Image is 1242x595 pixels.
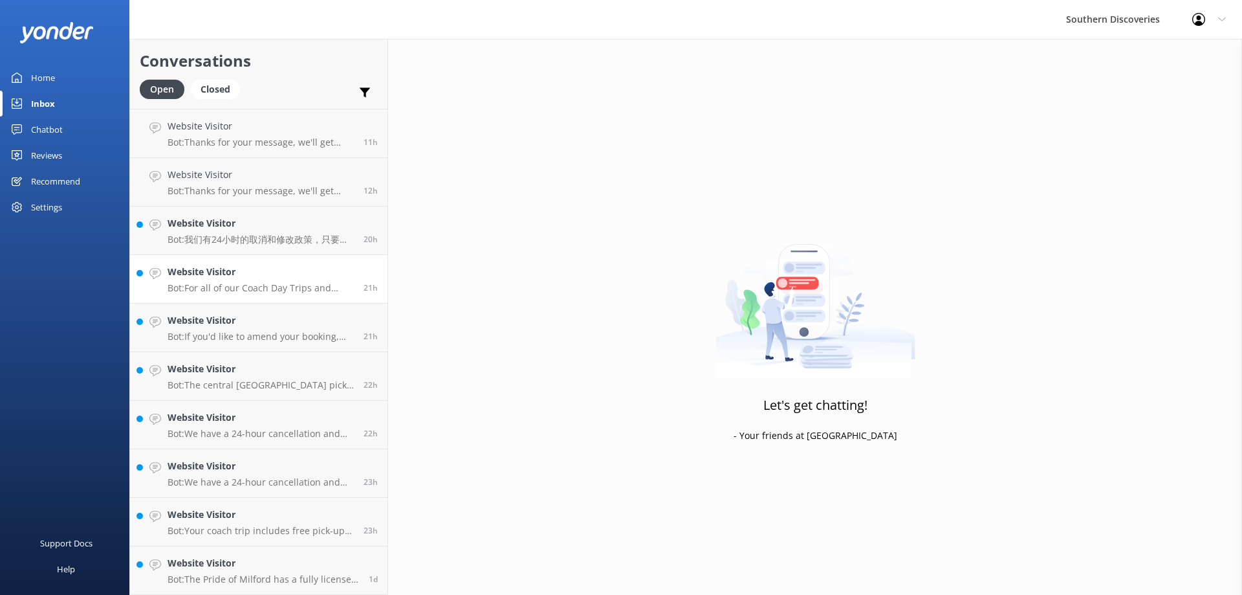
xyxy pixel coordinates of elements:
a: Website VisitorBot:The central [GEOGRAPHIC_DATA] pick-up location for the wine tour is at [STREET... [130,352,387,401]
h3: Let's get chatting! [763,395,867,416]
span: Sep 21 2025 04:16pm (UTC +12:00) Pacific/Auckland [364,234,378,245]
p: Bot: If you'd like to amend your booking, please contact our reservations team at [EMAIL_ADDRESS]... [168,331,354,342]
h4: Website Visitor [168,313,354,328]
span: Sep 21 2025 03:27pm (UTC +12:00) Pacific/Auckland [364,282,378,293]
p: Bot: 我们有24小时的取消和修改政策，只要您在出发前24小时以上通知我们，我们可以将您的预订更改到另一天或取消并退款。请通过电话或电子邮件联系我们。 [168,234,354,245]
span: Sep 22 2025 12:26am (UTC +12:00) Pacific/Auckland [364,185,378,196]
span: Sep 21 2025 02:33pm (UTC +12:00) Pacific/Auckland [364,428,378,439]
p: - Your friends at [GEOGRAPHIC_DATA] [734,429,897,443]
p: Bot: We have a 24-hour cancellation and amendment policy. If you notify us more than 24 hours bef... [168,428,354,440]
a: Closed [191,82,246,96]
div: Reviews [31,142,62,168]
h4: Website Visitor [168,508,354,522]
h2: Conversations [140,49,378,73]
h4: Website Visitor [168,556,359,570]
h4: Website Visitor [168,410,354,425]
p: Bot: The Pride of Milford has a fully licensed bar and offers a selection of snacks. You can also... [168,574,359,585]
a: Website VisitorBot:If you'd like to amend your booking, please contact our reservations team at [... [130,304,387,352]
span: Sep 21 2025 03:12pm (UTC +12:00) Pacific/Auckland [364,331,378,342]
span: Sep 21 2025 02:09pm (UTC +12:00) Pacific/Auckland [364,477,378,488]
img: yonder-white-logo.png [19,22,94,43]
div: Home [31,65,55,91]
a: Website VisitorBot:We have a 24-hour cancellation and amendment policy. If you notify us more tha... [130,401,387,449]
div: Help [57,556,75,582]
a: Website VisitorBot:我们有24小时的取消和修改政策，只要您在出发前24小时以上通知我们，我们可以将您的预订更改到另一天或取消并退款。请通过电话或电子邮件联系我们。20h [130,207,387,255]
div: Support Docs [40,530,93,556]
img: artwork of a man stealing a conversation from at giant smartphone [715,217,915,379]
p: Bot: The central [GEOGRAPHIC_DATA] pick-up location for the wine tour is at [STREET_ADDRESS]. If ... [168,379,354,391]
h4: Website Visitor [168,119,354,133]
a: Website VisitorBot:The Pride of Milford has a fully licensed bar and offers a selection of snacks... [130,546,387,595]
span: Sep 21 2025 02:43pm (UTC +12:00) Pacific/Auckland [364,379,378,390]
h4: Website Visitor [168,265,354,279]
a: Website VisitorBot:Thanks for your message, we'll get back to you as soon as we can. You're also ... [130,109,387,158]
a: Website VisitorBot:We have a 24-hour cancellation and amendment policy. If you notify us more tha... [130,449,387,498]
div: Closed [191,80,240,99]
div: Open [140,80,184,99]
h4: Website Visitor [168,459,354,473]
p: Bot: For all of our Coach Day Trips and Cruise only products, check in is required at least 20 mi... [168,282,354,294]
h4: Website Visitor [168,216,354,230]
p: Bot: Thanks for your message, we'll get back to you as soon as we can. You're also welcome to kee... [168,137,354,148]
span: Sep 21 2025 01:42pm (UTC +12:00) Pacific/Auckland [364,525,378,536]
span: Sep 21 2025 01:04pm (UTC +12:00) Pacific/Auckland [369,574,378,585]
a: Website VisitorBot:For all of our Coach Day Trips and Cruise only products, check in is required ... [130,255,387,304]
div: Recommend [31,168,80,194]
div: Inbox [31,91,55,117]
span: Sep 22 2025 01:11am (UTC +12:00) Pacific/Auckland [364,137,378,148]
p: Bot: Your coach trip includes free pick-up and drop-off from most accommodation providers. Enter ... [168,525,354,537]
a: Website VisitorBot:Thanks for your message, we'll get back to you as soon as we can. You're also ... [130,158,387,207]
a: Website VisitorBot:Your coach trip includes free pick-up and drop-off from most accommodation pro... [130,498,387,546]
h4: Website Visitor [168,168,354,182]
div: Chatbot [31,117,63,142]
h4: Website Visitor [168,362,354,376]
p: Bot: Thanks for your message, we'll get back to you as soon as we can. You're also welcome to kee... [168,185,354,197]
p: Bot: We have a 24-hour cancellation and amendment policy. If you notify us more than 24 hours bef... [168,477,354,488]
a: Open [140,82,191,96]
div: Settings [31,194,62,220]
